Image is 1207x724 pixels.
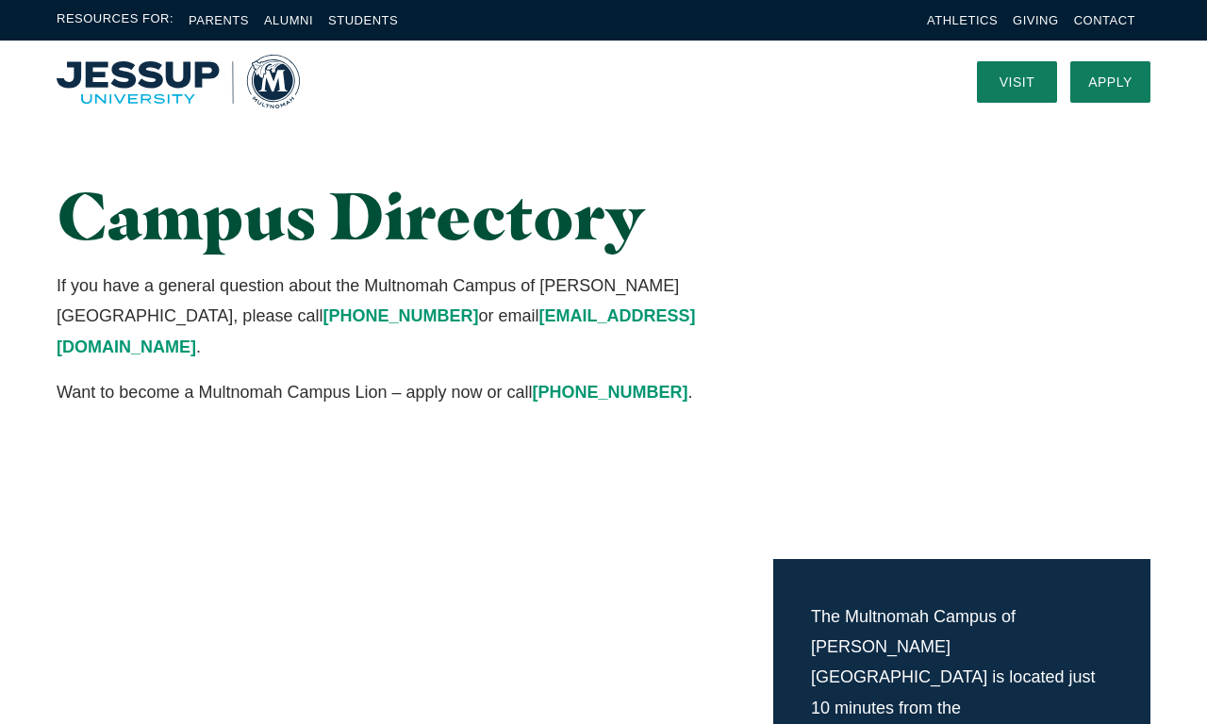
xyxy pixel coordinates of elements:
[57,55,300,109] img: Multnomah University Logo
[57,9,174,31] span: Resources For:
[189,13,249,27] a: Parents
[1070,61,1150,103] a: Apply
[57,179,774,252] h1: Campus Directory
[1074,13,1135,27] a: Contact
[322,306,478,325] a: [PHONE_NUMBER]
[977,61,1057,103] a: Visit
[927,13,998,27] a: Athletics
[57,271,774,362] p: If you have a general question about the Multnomah Campus of [PERSON_NAME][GEOGRAPHIC_DATA], plea...
[1013,13,1059,27] a: Giving
[57,55,300,109] a: Home
[533,383,688,402] a: [PHONE_NUMBER]
[57,377,774,407] p: Want to become a Multnomah Campus Lion – apply now or call .
[57,306,695,355] a: [EMAIL_ADDRESS][DOMAIN_NAME]
[264,13,313,27] a: Alumni
[328,13,398,27] a: Students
